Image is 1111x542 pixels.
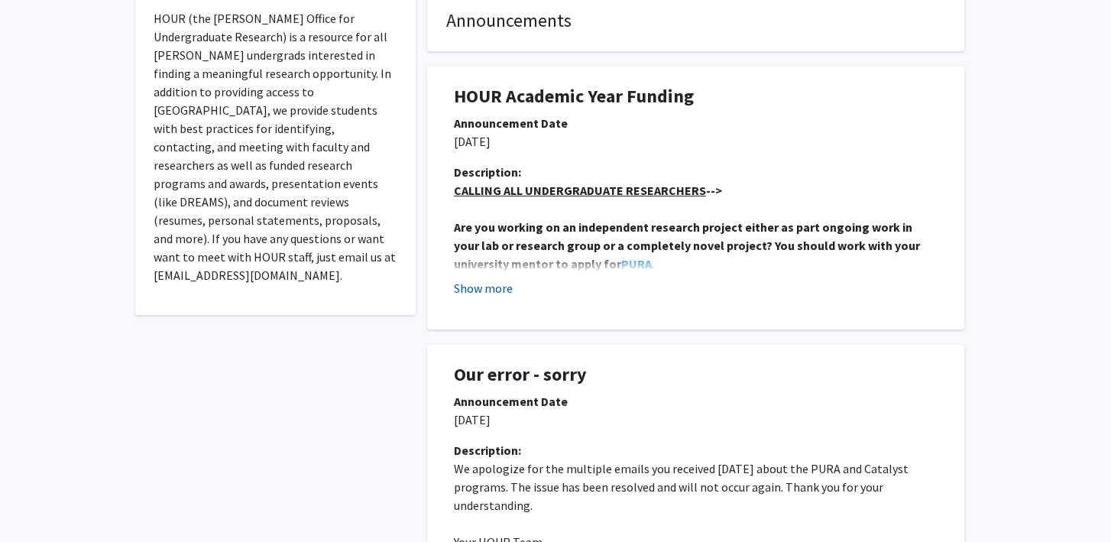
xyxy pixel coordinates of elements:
h1: HOUR Academic Year Funding [454,86,938,108]
div: Announcement Date [454,114,938,132]
div: Description: [454,441,938,459]
strong: Are you working on an independent research project either as part ongoing work in your lab or res... [454,219,922,271]
u: CALLING ALL UNDERGRADUATE RESEARCHERS [454,183,706,198]
p: [DATE] [454,132,938,151]
div: Description: [454,163,938,181]
p: HOUR (the [PERSON_NAME] Office for Undergraduate Research) is a resource for all [PERSON_NAME] un... [154,9,397,284]
strong: --> [454,183,722,198]
button: Show more [454,279,513,297]
p: [DATE] [454,411,938,429]
p: . [454,218,938,273]
iframe: Chat [11,473,65,531]
p: We apologize for the multiple emails you received [DATE] about the PURA and Catalyst programs. Th... [454,459,938,514]
div: Announcement Date [454,392,938,411]
h1: Our error - sorry [454,364,938,386]
h4: Announcements [446,10,945,32]
a: PURA [621,256,652,271]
